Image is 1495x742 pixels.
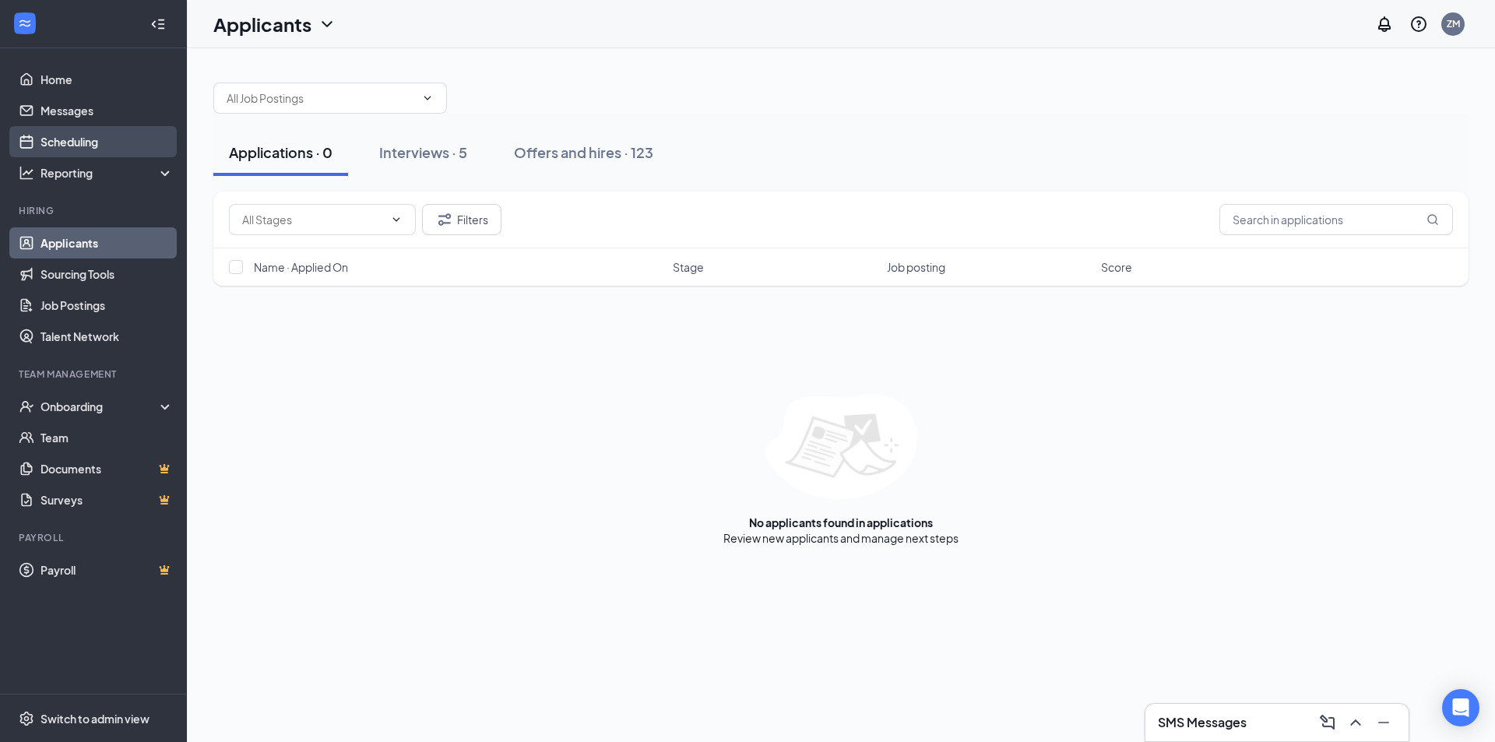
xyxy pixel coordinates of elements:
[1346,713,1365,732] svg: ChevronUp
[390,213,403,226] svg: ChevronDown
[887,259,945,275] span: Job posting
[1374,713,1393,732] svg: Minimize
[40,554,174,586] a: PayrollCrown
[19,204,171,217] div: Hiring
[19,367,171,381] div: Team Management
[40,64,174,95] a: Home
[435,210,454,229] svg: Filter
[1318,713,1337,732] svg: ComposeMessage
[242,211,384,228] input: All Stages
[1158,714,1247,731] h3: SMS Messages
[40,95,174,126] a: Messages
[673,259,704,275] span: Stage
[213,11,311,37] h1: Applicants
[421,92,434,104] svg: ChevronDown
[40,165,174,181] div: Reporting
[1343,710,1368,735] button: ChevronUp
[254,259,348,275] span: Name · Applied On
[318,15,336,33] svg: ChevronDown
[749,515,933,530] div: No applicants found in applications
[40,484,174,515] a: SurveysCrown
[1219,204,1453,235] input: Search in applications
[1371,710,1396,735] button: Minimize
[229,142,332,162] div: Applications · 0
[40,258,174,290] a: Sourcing Tools
[723,530,959,546] div: Review new applicants and manage next steps
[227,90,415,107] input: All Job Postings
[1426,213,1439,226] svg: MagnifyingGlass
[150,16,166,32] svg: Collapse
[1447,17,1460,30] div: ZM
[19,165,34,181] svg: Analysis
[765,395,917,499] img: empty-state
[40,399,160,414] div: Onboarding
[17,16,33,31] svg: WorkstreamLogo
[514,142,653,162] div: Offers and hires · 123
[40,290,174,321] a: Job Postings
[1442,689,1479,726] div: Open Intercom Messenger
[19,711,34,726] svg: Settings
[40,126,174,157] a: Scheduling
[1101,259,1132,275] span: Score
[1409,15,1428,33] svg: QuestionInfo
[40,321,174,352] a: Talent Network
[1315,710,1340,735] button: ComposeMessage
[422,204,501,235] button: Filter Filters
[19,531,171,544] div: Payroll
[1375,15,1394,33] svg: Notifications
[19,399,34,414] svg: UserCheck
[40,422,174,453] a: Team
[379,142,467,162] div: Interviews · 5
[40,227,174,258] a: Applicants
[40,711,149,726] div: Switch to admin view
[40,453,174,484] a: DocumentsCrown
